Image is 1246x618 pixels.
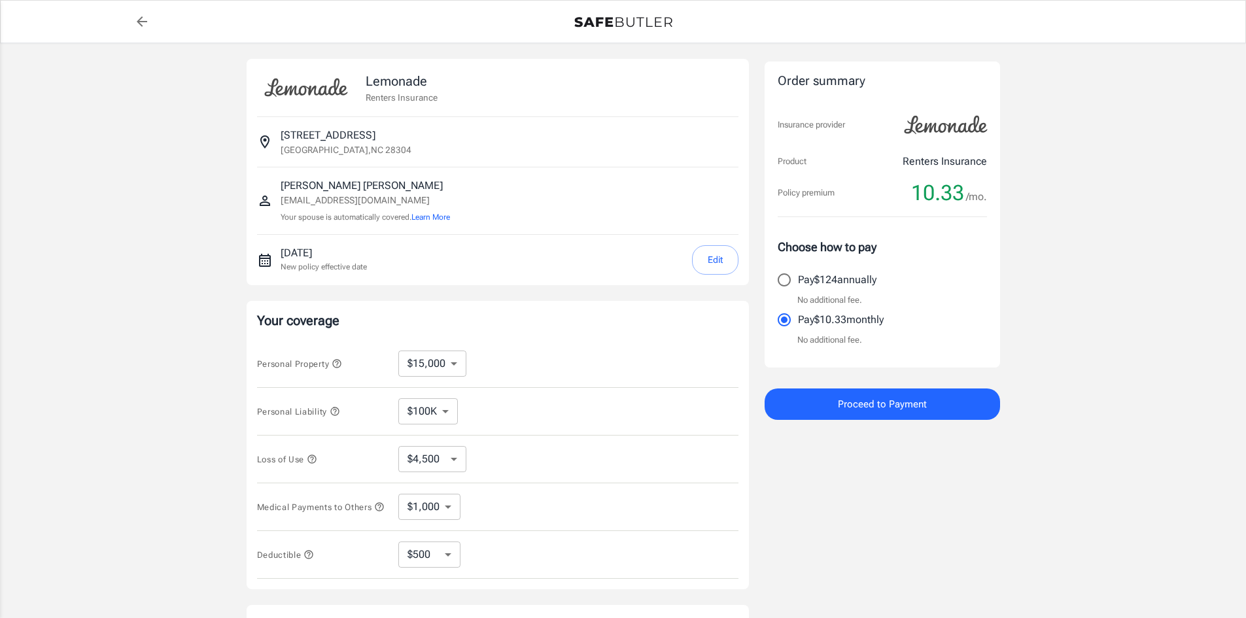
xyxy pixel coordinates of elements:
p: Product [778,155,806,168]
img: Lemonade [257,69,355,106]
p: [EMAIL_ADDRESS][DOMAIN_NAME] [281,194,450,207]
button: Deductible [257,547,315,562]
span: Deductible [257,550,315,560]
img: Lemonade [897,107,995,143]
p: Policy premium [778,186,835,199]
span: Personal Property [257,359,342,369]
p: Renters Insurance [903,154,987,169]
button: Personal Liability [257,403,340,419]
p: Lemonade [366,71,438,91]
p: No additional fee. [797,334,862,347]
button: Medical Payments to Others [257,499,385,515]
svg: Insured address [257,134,273,150]
span: Personal Liability [257,407,340,417]
button: Loss of Use [257,451,317,467]
p: Your spouse is automatically covered. [281,211,450,224]
svg: Insured person [257,193,273,209]
button: Personal Property [257,356,342,371]
span: Medical Payments to Others [257,502,385,512]
p: [PERSON_NAME] [PERSON_NAME] [281,178,450,194]
p: No additional fee. [797,294,862,307]
button: Edit [692,245,738,275]
span: 10.33 [911,180,964,206]
p: Choose how to pay [778,238,987,256]
p: Pay $10.33 monthly [798,312,884,328]
p: Renters Insurance [366,91,438,104]
button: Proceed to Payment [765,388,1000,420]
p: Insurance provider [778,118,845,131]
p: [GEOGRAPHIC_DATA] , NC 28304 [281,143,411,156]
p: Pay $124 annually [798,272,876,288]
p: Your coverage [257,311,738,330]
span: Proceed to Payment [838,396,927,413]
a: back to quotes [129,9,155,35]
div: Order summary [778,72,987,91]
p: [DATE] [281,245,367,261]
span: /mo. [966,188,987,206]
span: Loss of Use [257,455,317,464]
svg: New policy start date [257,252,273,268]
img: Back to quotes [574,17,672,27]
p: New policy effective date [281,261,367,273]
button: Learn More [411,211,450,223]
p: [STREET_ADDRESS] [281,128,375,143]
